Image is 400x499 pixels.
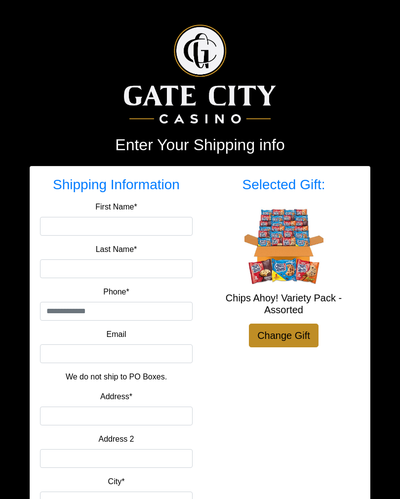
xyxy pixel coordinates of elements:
h3: Shipping Information [40,176,193,193]
img: Chips Ahoy! Variety Pack - Assorted [244,205,323,284]
h2: Enter Your Shipping info [30,135,370,154]
label: Address 2 [98,433,134,445]
a: Change Gift [249,324,319,347]
label: Address* [100,391,132,403]
label: Last Name* [96,244,137,255]
label: Email [106,329,126,340]
label: First Name* [95,201,137,213]
h3: Selected Gift: [207,176,360,193]
h5: Chips Ahoy! Variety Pack - Assorted [207,292,360,316]
label: City* [108,476,125,488]
label: Phone* [103,286,129,298]
p: We do not ship to PO Boxes. [47,371,185,383]
img: Logo [124,25,276,124]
